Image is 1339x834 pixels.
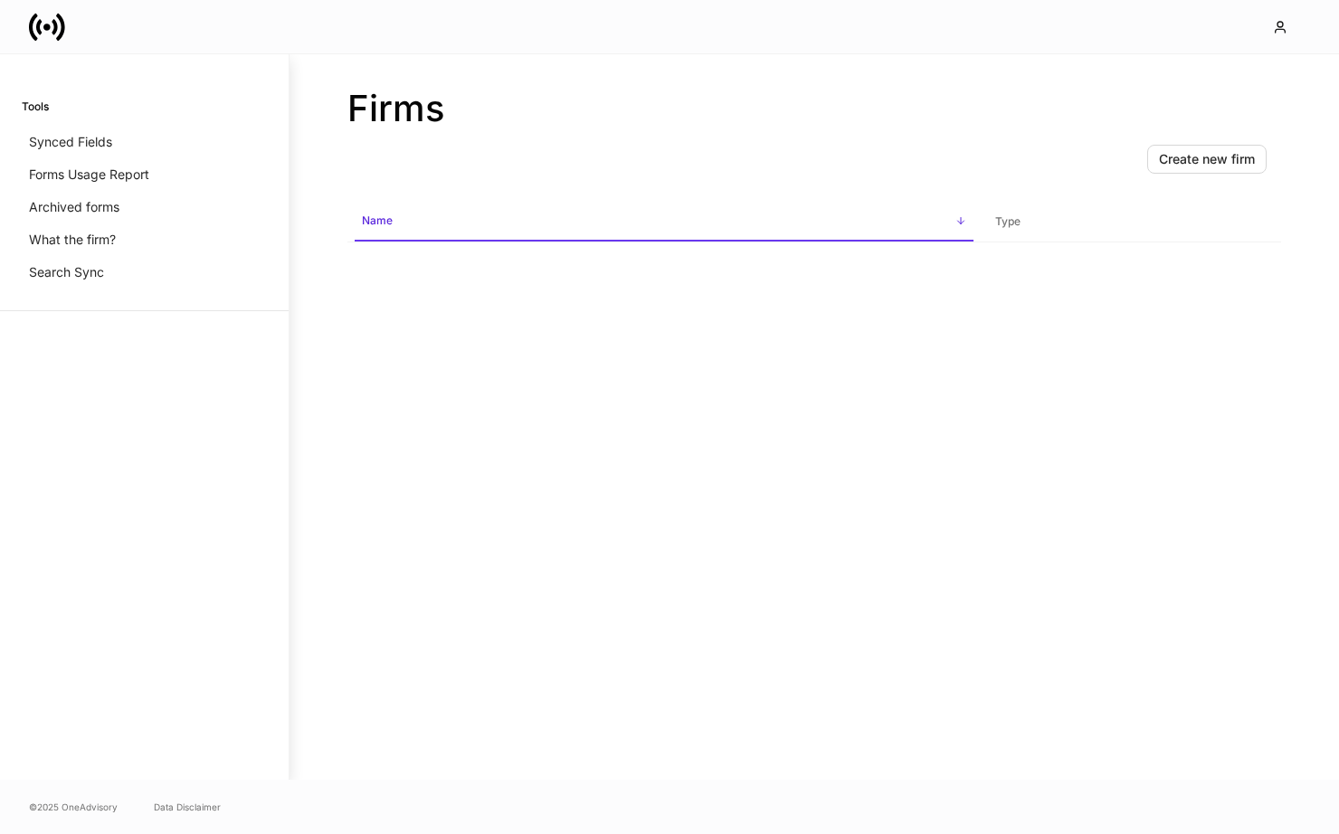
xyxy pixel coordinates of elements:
[355,203,973,242] span: Name
[995,213,1021,230] h6: Type
[22,223,267,256] a: What the firm?
[154,800,221,814] a: Data Disclaimer
[22,126,267,158] a: Synced Fields
[29,133,112,151] p: Synced Fields
[988,204,1274,241] span: Type
[29,231,116,249] p: What the firm?
[22,256,267,289] a: Search Sync
[1147,145,1267,174] button: Create new firm
[22,98,49,115] h6: Tools
[29,263,104,281] p: Search Sync
[29,800,118,814] span: © 2025 OneAdvisory
[22,191,267,223] a: Archived forms
[347,87,1281,130] h2: Firms
[29,198,119,216] p: Archived forms
[29,166,149,184] p: Forms Usage Report
[22,158,267,191] a: Forms Usage Report
[362,212,393,229] h6: Name
[1159,153,1255,166] div: Create new firm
